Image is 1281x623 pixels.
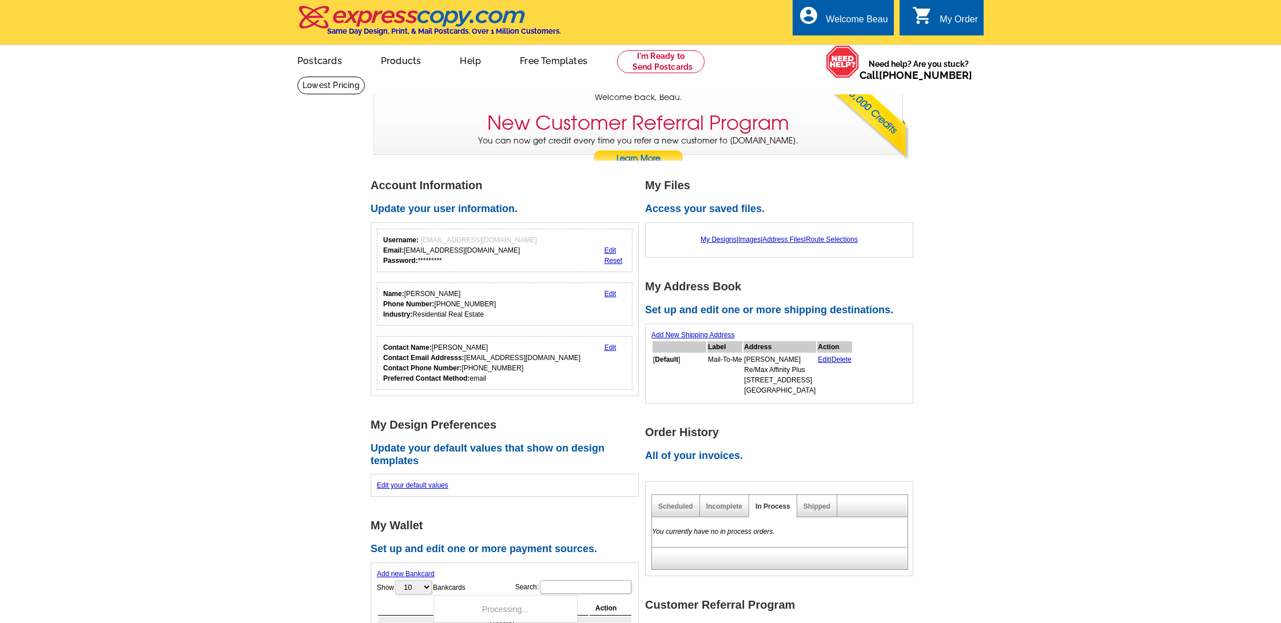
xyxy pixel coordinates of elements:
h4: Same Day Design, Print, & Mail Postcards. Over 1 Million Customers. [327,27,561,35]
strong: Industry: [383,310,412,318]
h2: Update your user information. [371,203,645,215]
div: Your login information. [377,229,632,272]
strong: Preferred Contact Method: [383,374,470,382]
a: Help [441,46,499,73]
a: Postcards [279,46,360,73]
a: Edit [604,344,616,352]
input: Search: [540,580,631,594]
td: | [817,354,852,396]
h1: My Design Preferences [371,419,645,431]
a: Incomplete [706,502,742,510]
strong: Password: [383,257,418,265]
div: [PERSON_NAME] [EMAIL_ADDRESS][DOMAIN_NAME] [PHONE_NUMBER] email [383,342,580,384]
select: ShowBankcards [395,580,432,594]
a: Edit [818,356,830,364]
a: Products [363,46,440,73]
th: Label [707,341,742,353]
b: Default [655,356,678,364]
th: Action [590,601,631,616]
span: Need help? Are you stuck? [860,58,978,81]
strong: Username: [383,236,419,244]
h2: All of your invoices. [645,450,920,462]
h3: New Customer Referral Program [487,111,789,135]
a: Add New Shipping Address [651,331,734,339]
p: You can now get credit every time you refer a new customer to [DOMAIN_NAME]. [374,135,902,167]
a: Same Day Design, Print, & Mail Postcards. Over 1 Million Customers. [297,14,561,35]
a: Delete [832,356,852,364]
a: Learn More [593,150,683,167]
h2: Update your default values that show on design templates [371,442,645,467]
div: Welcome Beau [826,14,888,30]
h1: Order History [645,426,920,438]
strong: Name: [383,290,404,298]
div: | | | [651,229,907,250]
th: Action [817,341,852,353]
h1: My Address Book [645,281,920,293]
a: Scheduled [658,502,693,510]
em: You currently have no in process orders. [652,528,775,536]
strong: Contact Phone Number: [383,364,462,372]
div: Processing... [433,595,578,622]
div: Who should we contact regarding order issues? [377,336,632,390]
img: help [826,45,860,78]
h1: Customer Referral Program [645,599,920,611]
a: Address Files [762,235,804,243]
i: shopping_cart [912,5,933,26]
span: Welcome back, Beau. [595,91,682,103]
strong: Phone Number: [383,300,434,308]
a: Edit [604,290,616,298]
a: In Process [755,502,790,510]
td: Mail-To-Me [707,354,742,396]
strong: Email: [383,246,404,254]
td: [PERSON_NAME] Re/Max Affinity Plus [STREET_ADDRESS] [GEOGRAPHIC_DATA] [743,354,816,396]
a: My Designs [701,235,737,243]
strong: Contact Name: [383,344,432,352]
a: Reset [604,257,622,265]
div: My Order [940,14,978,30]
th: Address [743,341,816,353]
a: Add new Bankcard [377,570,435,578]
span: [EMAIL_ADDRESS][DOMAIN_NAME] [420,236,536,244]
label: Show Bankcards [377,579,466,596]
a: Images [738,235,761,243]
h2: Access your saved files. [645,203,920,215]
a: [PHONE_NUMBER] [879,69,972,81]
td: [ ] [653,354,706,396]
i: account_circle [798,5,819,26]
strong: Contact Email Addresss: [383,354,464,362]
a: shopping_cart My Order [912,13,978,27]
h1: My Wallet [371,520,645,532]
h1: Account Information [371,179,645,191]
h1: My Files [645,179,920,191]
label: Search: [515,579,632,595]
h2: Set up and edit one or more shipping destinations. [645,304,920,317]
a: Edit [604,246,616,254]
h2: Set up and edit one or more payment sources. [371,543,645,556]
span: Call [860,69,972,81]
div: Your personal details. [377,282,632,326]
a: Free Templates [502,46,606,73]
a: Route Selections [806,235,858,243]
div: [PERSON_NAME] [PHONE_NUMBER] Residential Real Estate [383,289,496,320]
a: Edit your default values [377,481,448,489]
a: Shipped [803,502,830,510]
